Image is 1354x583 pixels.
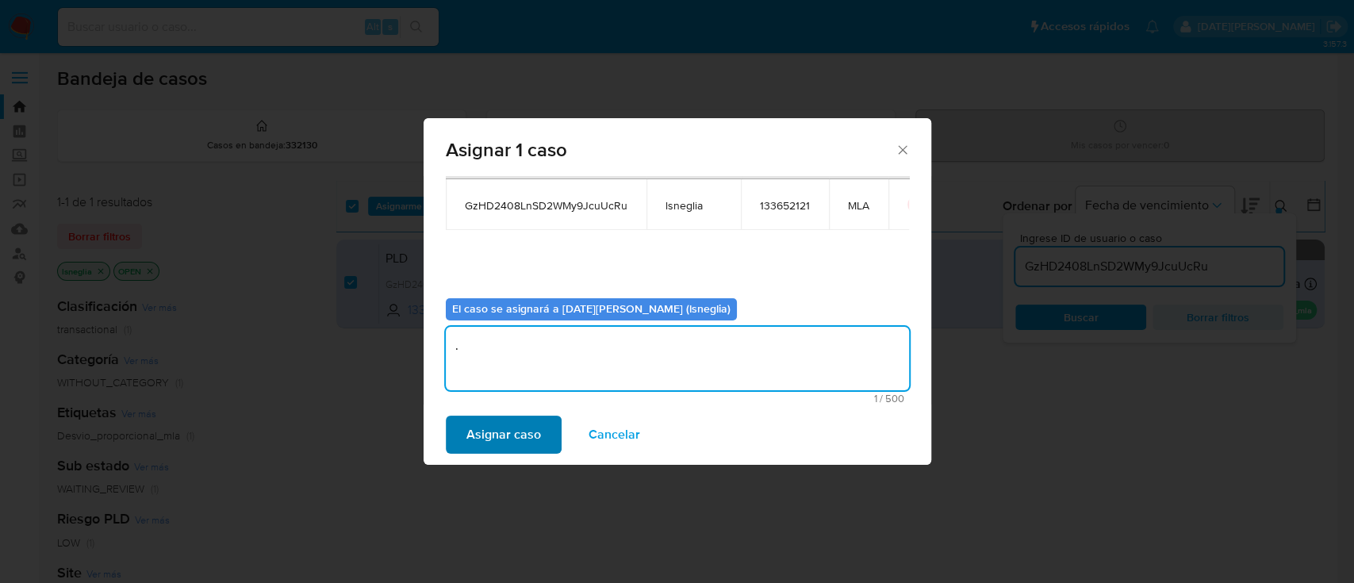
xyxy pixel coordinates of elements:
[452,301,731,316] b: El caso se asignará a [DATE][PERSON_NAME] (lsneglia)
[568,416,661,454] button: Cancelar
[466,417,541,452] span: Asignar caso
[424,118,931,465] div: assign-modal
[451,393,904,404] span: Máximo 500 caracteres
[907,195,926,214] button: icon-button
[465,198,627,213] span: GzHD2408LnSD2WMy9JcuUcRu
[665,198,722,213] span: lsneglia
[446,140,896,159] span: Asignar 1 caso
[446,327,909,390] textarea: .
[589,417,640,452] span: Cancelar
[760,198,810,213] span: 133652121
[848,198,869,213] span: MLA
[446,416,562,454] button: Asignar caso
[895,142,909,156] button: Cerrar ventana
